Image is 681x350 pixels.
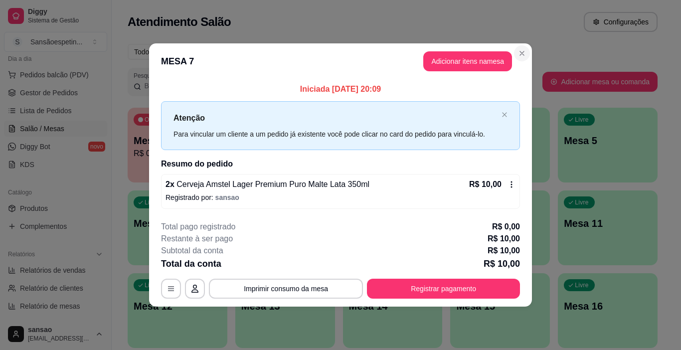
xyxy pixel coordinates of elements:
p: Total da conta [161,257,221,271]
p: Registrado por: [166,192,515,202]
button: Close [514,45,530,61]
button: close [502,112,508,118]
p: Restante à ser pago [161,233,233,245]
button: Registrar pagamento [367,279,520,299]
span: sansao [215,193,239,201]
p: Iniciada [DATE] 20:09 [161,83,520,95]
div: Para vincular um cliente a um pedido já existente você pode clicar no card do pedido para vinculá... [173,129,498,140]
header: MESA 7 [149,43,532,79]
p: R$ 10,00 [484,257,520,271]
span: Cerveja Amstel Lager Premium Puro Malte Lata 350ml [174,180,369,188]
p: Subtotal da conta [161,245,223,257]
p: 2 x [166,178,369,190]
button: Imprimir consumo da mesa [209,279,363,299]
p: Atenção [173,112,498,124]
p: R$ 10,00 [488,245,520,257]
h2: Resumo do pedido [161,158,520,170]
p: R$ 0,00 [492,221,520,233]
p: R$ 10,00 [488,233,520,245]
p: R$ 10,00 [469,178,502,190]
p: Total pago registrado [161,221,235,233]
button: Adicionar itens namesa [423,51,512,71]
